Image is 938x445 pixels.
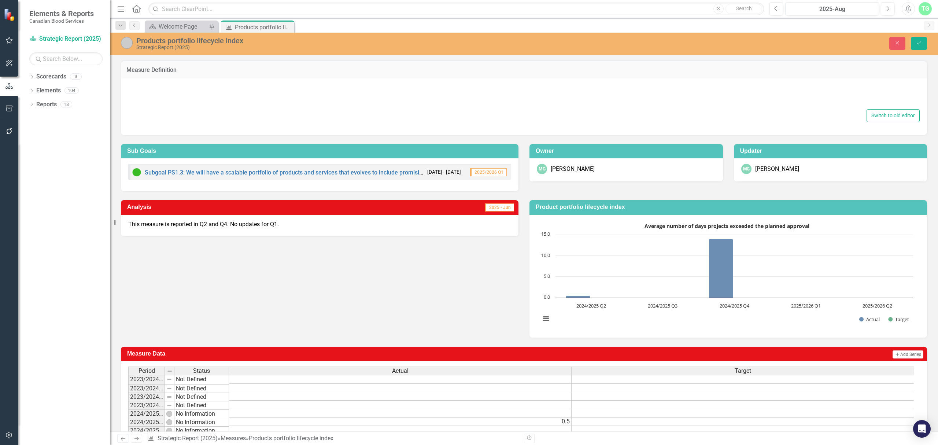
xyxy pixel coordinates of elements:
a: Strategic Report (2025) [29,35,103,43]
img: 8DAGhfEEPCf229AAAAAElFTkSuQmCC [166,394,172,400]
td: Not Defined [174,375,229,385]
img: 8DAGhfEEPCf229AAAAAElFTkSuQmCC [167,368,173,374]
div: Products portfolio lifecycle index [235,23,292,32]
span: 2025/2026 Q1 [470,168,507,176]
div: Welcome Page [159,22,207,31]
button: Show Actual [859,316,880,323]
input: Search ClearPoint... [148,3,764,15]
text: 2024/2025 Q3 [648,302,677,309]
td: No Information [174,418,229,427]
h3: Product portfolio lifecycle index [536,204,923,210]
td: Not Defined [174,401,229,410]
div: Open Intercom Messenger [913,420,931,438]
text: 2024/2025 Q4 [720,302,750,309]
text: Actual [866,316,880,323]
td: 2023/2024 Q1 [128,375,165,385]
img: wEE9TsDyXodHwAAAABJRU5ErkJggg== [166,411,172,417]
div: » » [147,434,518,443]
text: Target [895,316,909,323]
small: [DATE] - [DATE] [427,169,461,176]
span: Search [736,5,752,11]
h3: Measure Data [127,350,567,357]
h3: Sub Goals [127,148,515,154]
span: 2025 - Jun [485,203,514,212]
div: Products portfolio lifecycle index [136,37,578,45]
img: 8DAGhfEEPCf229AAAAAElFTkSuQmCC [166,402,172,408]
td: No Information [174,410,229,418]
img: On Target [132,168,141,177]
td: 2024/2025 Q1 [128,410,165,418]
div: 3 [70,74,82,80]
span: Elements & Reports [29,9,94,18]
path: 2024/2025 Q4, 14. Actual. [709,239,733,298]
div: MG [741,164,751,174]
td: 2023/2024 Q4 [128,401,165,410]
td: 2023/2024 Q2 [128,385,165,393]
div: [PERSON_NAME] [755,165,799,173]
span: Status [193,368,210,374]
td: Not Defined [174,393,229,401]
text: 2025/2026 Q2 [863,302,892,309]
img: No Information [121,37,133,49]
span: Target [735,368,751,374]
td: 2024/2025 Q2 [128,418,165,427]
g: Actual, bar series 1 of 2 with 5 bars. [566,235,878,298]
span: Actual [392,368,409,374]
button: View chart menu, Average number of days projects exceeded the planned approval [541,314,551,324]
button: Search [725,4,762,14]
div: Strategic Report (2025) [136,45,578,50]
svg: Interactive chart [537,220,917,330]
button: TG [919,2,932,15]
img: 8DAGhfEEPCf229AAAAAElFTkSuQmCC [166,376,172,382]
h3: Analysis [127,204,300,210]
div: Products portfolio lifecycle index [249,435,333,442]
p: This measure is reported in Q2 and Q4. No updates for Q1. [128,220,511,229]
div: 104 [64,88,79,94]
a: Reports [36,100,57,109]
text: 2024/2025 Q2 [576,302,606,309]
div: Average number of days projects exceeded the planned approval. Highcharts interactive chart. [537,220,920,330]
small: Canadian Blood Services [29,18,94,24]
a: Scorecards [36,73,66,81]
div: MG [537,164,547,174]
text: 2025/2026 Q1 [791,302,821,309]
text: 15.0 [541,231,550,237]
img: wEE9TsDyXodHwAAAABJRU5ErkJggg== [166,419,172,425]
text: Average number of days projects exceeded the planned approval [645,222,809,229]
button: Show Target [888,316,909,323]
input: Search Below... [29,52,103,65]
path: 2024/2025 Q2, 0.5. Actual. [566,295,590,298]
h3: Measure Definition [126,67,922,73]
img: ClearPoint Strategy [4,8,16,21]
td: 2023/2024 Q3 [128,393,165,401]
td: No Information [174,427,229,435]
img: 8DAGhfEEPCf229AAAAAElFTkSuQmCC [166,386,172,391]
text: 5.0 [544,273,550,279]
h3: Updater [740,148,924,154]
button: 2025-Aug [785,2,879,15]
button: Add Series [893,350,923,358]
img: wEE9TsDyXodHwAAAABJRU5ErkJggg== [166,428,172,434]
td: 0.5 [229,418,572,426]
a: Welcome Page [147,22,207,31]
td: Not Defined [174,385,229,393]
h3: Owner [536,148,719,154]
td: 2024/2025 Q3 [128,427,165,435]
a: Measures [221,435,246,442]
a: Strategic Report (2025) [158,435,218,442]
button: Switch to old editor [867,109,920,122]
div: [PERSON_NAME] [551,165,595,173]
text: 10.0 [541,252,550,258]
div: 18 [60,101,72,107]
span: Period [139,368,155,374]
text: 0.0 [544,294,550,300]
div: 2025-Aug [788,5,876,14]
a: Subgoal PS1.3: We will have a scalable portfolio of products and services that evolves to include... [145,169,571,176]
a: Elements [36,87,61,95]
